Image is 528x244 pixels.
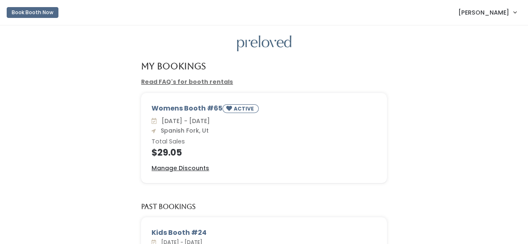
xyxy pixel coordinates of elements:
[152,228,376,238] div: Kids Booth #24
[158,117,210,125] span: [DATE] - [DATE]
[7,3,58,22] a: Book Booth Now
[157,126,209,135] span: Spanish Fork, Ut
[7,7,58,18] button: Book Booth Now
[141,203,196,211] h5: Past Bookings
[237,35,291,52] img: preloved logo
[152,148,376,157] h4: $29.05
[152,138,376,145] h6: Total Sales
[141,78,233,86] a: Read FAQ's for booth rentals
[458,8,509,17] span: [PERSON_NAME]
[152,103,376,116] div: Womens Booth #65
[450,3,525,21] a: [PERSON_NAME]
[152,164,209,173] a: Manage Discounts
[234,105,255,112] small: ACTIVE
[141,61,206,71] h4: My Bookings
[152,164,209,172] u: Manage Discounts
